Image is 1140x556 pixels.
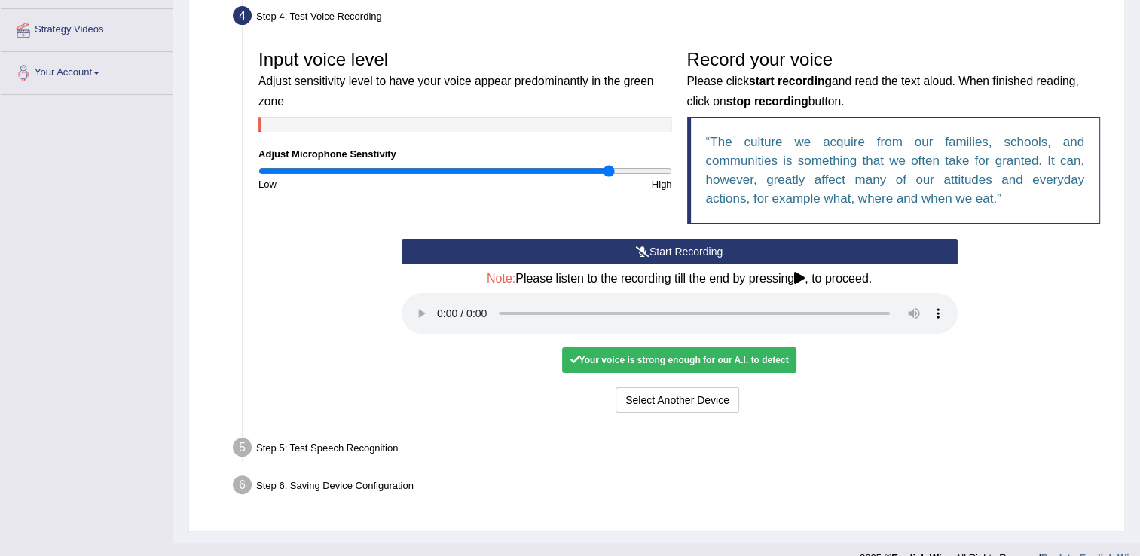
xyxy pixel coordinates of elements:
[258,147,396,161] label: Adjust Microphone Senstivity
[487,272,515,285] span: Note:
[226,2,1117,35] div: Step 4: Test Voice Recording
[687,75,1079,107] small: Please click and read the text aloud. When finished reading, click on button.
[258,75,653,107] small: Adjust sensitivity level to have your voice appear predominantly in the green zone
[749,75,832,87] b: start recording
[687,50,1101,109] h3: Record your voice
[1,52,173,90] a: Your Account
[226,471,1117,504] div: Step 6: Saving Device Configuration
[251,177,465,191] div: Low
[402,272,958,286] h4: Please listen to the recording till the end by pressing , to proceed.
[562,347,796,373] div: Your voice is strong enough for our A.I. to detect
[706,135,1085,206] q: The culture we acquire from our families, schools, and communities is something that we often tak...
[1,9,173,47] a: Strategy Videos
[258,50,672,109] h3: Input voice level
[226,433,1117,466] div: Step 5: Test Speech Recognition
[616,387,739,413] button: Select Another Device
[402,239,958,264] button: Start Recording
[726,95,808,108] b: stop recording
[465,177,679,191] div: High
